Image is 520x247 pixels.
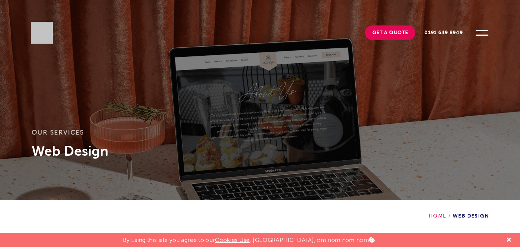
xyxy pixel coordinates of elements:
span: / [447,213,453,219]
img: Sleeky Web Design Newcastle [31,22,53,44]
a: Cookies Use [215,236,250,243]
p: By using this site you agree to our . [GEOGRAPHIC_DATA], om nom nom nom [123,233,375,243]
div: Web Design [429,200,489,219]
a: Home [429,213,447,219]
h1: Web Design [32,142,489,160]
a: 0191 649 8949 [417,25,470,40]
a: Get A Quote [365,25,416,40]
h3: Our services [32,128,489,142]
